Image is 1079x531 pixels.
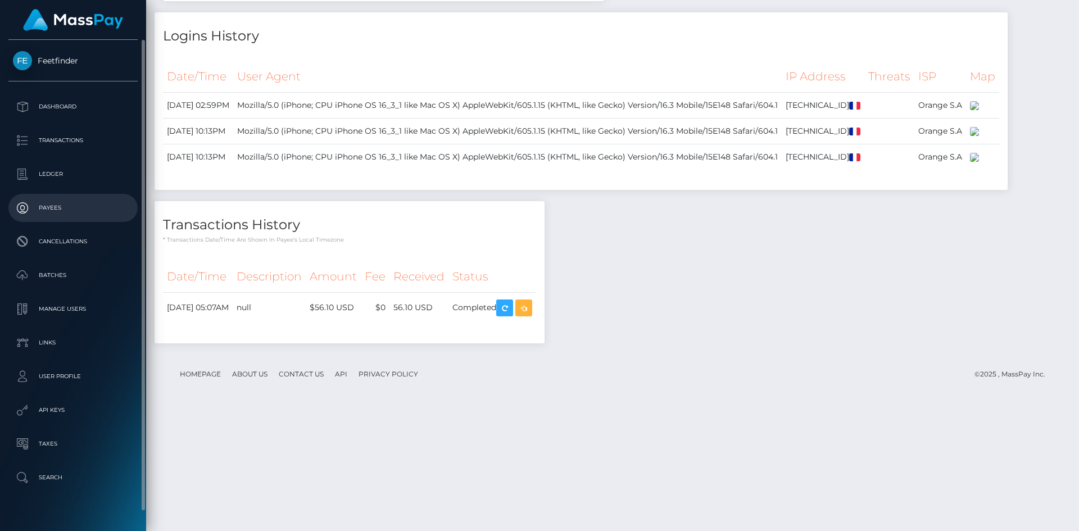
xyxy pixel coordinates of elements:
[163,26,999,46] h4: Logins History
[8,396,138,424] a: API Keys
[23,9,123,31] img: MassPay Logo
[849,153,860,161] img: fr.png
[233,261,306,292] th: Description
[354,365,423,383] a: Privacy Policy
[448,292,536,323] td: Completed
[361,261,389,292] th: Fee
[782,92,864,118] td: [TECHNICAL_ID]
[13,166,133,183] p: Ledger
[13,51,32,70] img: Feetfinder
[849,128,860,135] img: fr.png
[163,235,536,244] p: * Transactions date/time are shown in payee's local timezone
[306,261,361,292] th: Amount
[13,267,133,284] p: Batches
[974,368,1054,380] div: © 2025 , MassPay Inc.
[233,292,306,323] td: null
[13,334,133,351] p: Links
[233,118,782,144] td: Mozilla/5.0 (iPhone; CPU iPhone OS 16_3_1 like Mac OS X) AppleWebKit/605.1.15 (KHTML, like Gecko)...
[8,93,138,121] a: Dashboard
[306,292,361,323] td: $56.10 USD
[13,469,133,486] p: Search
[8,464,138,492] a: Search
[274,365,328,383] a: Contact Us
[163,144,233,170] td: [DATE] 10:13PM
[13,132,133,149] p: Transactions
[13,435,133,452] p: Taxes
[13,199,133,216] p: Payees
[448,261,536,292] th: Status
[8,160,138,188] a: Ledger
[163,215,536,235] h4: Transactions History
[163,118,233,144] td: [DATE] 10:13PM
[970,127,979,136] img: 200x100
[13,368,133,385] p: User Profile
[8,126,138,155] a: Transactions
[849,102,860,109] img: fr.png
[8,56,138,66] span: Feetfinder
[782,144,864,170] td: [TECHNICAL_ID]
[8,228,138,256] a: Cancellations
[163,92,233,118] td: [DATE] 02:59PM
[228,365,272,383] a: About Us
[163,261,233,292] th: Date/Time
[8,362,138,391] a: User Profile
[13,98,133,115] p: Dashboard
[8,261,138,289] a: Batches
[330,365,352,383] a: API
[389,292,448,323] td: 56.10 USD
[8,194,138,222] a: Payees
[970,153,979,162] img: 200x100
[361,292,389,323] td: $0
[914,144,966,170] td: Orange S.A
[163,292,233,323] td: [DATE] 05:07AM
[233,61,782,92] th: User Agent
[8,295,138,323] a: Manage Users
[8,430,138,458] a: Taxes
[966,61,999,92] th: Map
[970,101,979,110] img: 200x100
[233,92,782,118] td: Mozilla/5.0 (iPhone; CPU iPhone OS 16_3_1 like Mac OS X) AppleWebKit/605.1.15 (KHTML, like Gecko)...
[175,365,225,383] a: Homepage
[13,301,133,317] p: Manage Users
[13,402,133,419] p: API Keys
[782,61,864,92] th: IP Address
[389,261,448,292] th: Received
[163,61,233,92] th: Date/Time
[914,92,966,118] td: Orange S.A
[233,144,782,170] td: Mozilla/5.0 (iPhone; CPU iPhone OS 16_3_1 like Mac OS X) AppleWebKit/605.1.15 (KHTML, like Gecko)...
[914,118,966,144] td: Orange S.A
[864,61,914,92] th: Threats
[914,61,966,92] th: ISP
[782,118,864,144] td: [TECHNICAL_ID]
[13,233,133,250] p: Cancellations
[8,329,138,357] a: Links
